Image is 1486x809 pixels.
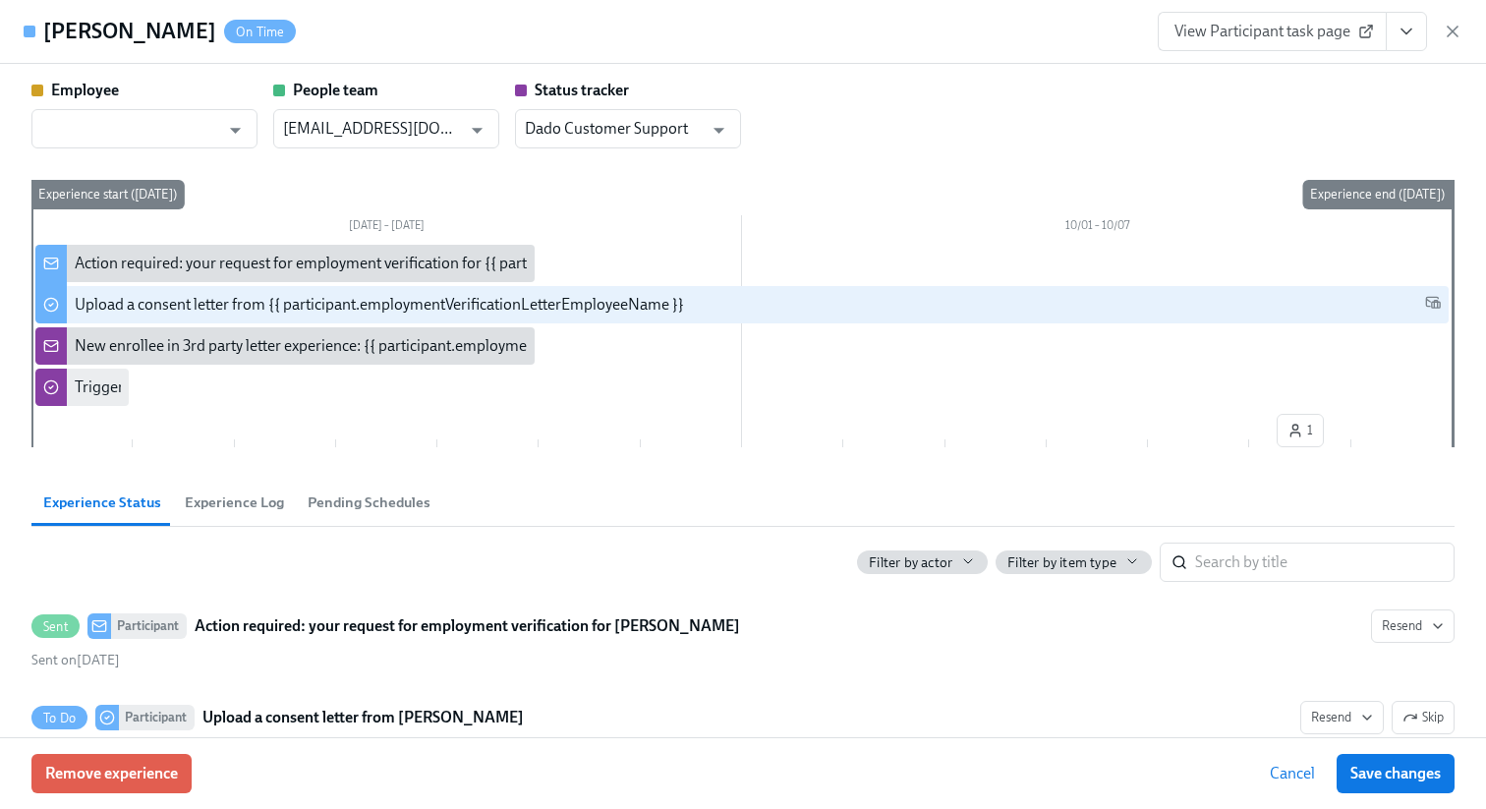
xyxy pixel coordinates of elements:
[31,652,120,668] span: Wednesday, September 24th 2025, 5:21 pm
[119,705,195,730] div: Participant
[742,215,1453,241] div: 10/01 – 10/07
[704,115,734,145] button: Open
[224,25,296,39] span: On Time
[1270,764,1315,783] span: Cancel
[1350,764,1441,783] span: Save changes
[869,553,952,572] span: Filter by actor
[462,115,492,145] button: Open
[220,115,251,145] button: Open
[51,81,119,99] strong: Employee
[1195,543,1455,582] input: Search by title
[1337,754,1455,793] button: Save changes
[1371,609,1455,643] button: SentParticipantAction required: your request for employment verification for [PERSON_NAME]Sent on...
[1277,414,1324,447] button: 1
[202,706,524,729] strong: Upload a consent letter from [PERSON_NAME]
[857,550,988,574] button: Filter by actor
[996,550,1152,574] button: Filter by item type
[1174,22,1370,41] span: View Participant task page
[1311,708,1373,727] span: Resend
[1425,294,1441,317] span: Work Email
[30,180,185,209] div: Experience start ([DATE])
[31,215,742,241] div: [DATE] – [DATE]
[43,491,161,514] span: Experience Status
[75,253,900,274] div: Action required: your request for employment verification for {{ participant.employmentVerificati...
[1300,701,1384,734] button: To DoParticipantUpload a consent letter from [PERSON_NAME]SkipStarted on[DATE] •Due[DATE] Pending...
[535,81,629,99] strong: Status tracker
[45,764,178,783] span: Remove experience
[293,81,378,99] strong: People team
[1382,616,1444,636] span: Resend
[1302,180,1453,209] div: Experience end ([DATE])
[31,619,80,634] span: Sent
[1256,754,1329,793] button: Cancel
[1287,421,1313,440] span: 1
[75,294,684,316] div: Upload a consent letter from {{ participant.employmentVerificationLetterEmployeeName }}
[1158,12,1387,51] a: View Participant task page
[308,491,430,514] span: Pending Schedules
[75,335,779,357] div: New enrollee in 3rd party letter experience: {{ participant.employmentVerificationLetterEmployeeN...
[1386,12,1427,51] button: View task page
[195,614,740,638] strong: Action required: your request for employment verification for [PERSON_NAME]
[185,491,284,514] span: Experience Log
[31,754,192,793] button: Remove experience
[1402,708,1444,727] span: Skip
[111,613,187,639] div: Participant
[31,711,87,725] span: To Do
[1007,553,1116,572] span: Filter by item type
[1392,701,1455,734] button: To DoParticipantUpload a consent letter from [PERSON_NAME]ResendStarted on[DATE] •Due[DATE] Pendi...
[75,376,262,398] div: Triggers when letter created
[43,17,216,46] h4: [PERSON_NAME]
